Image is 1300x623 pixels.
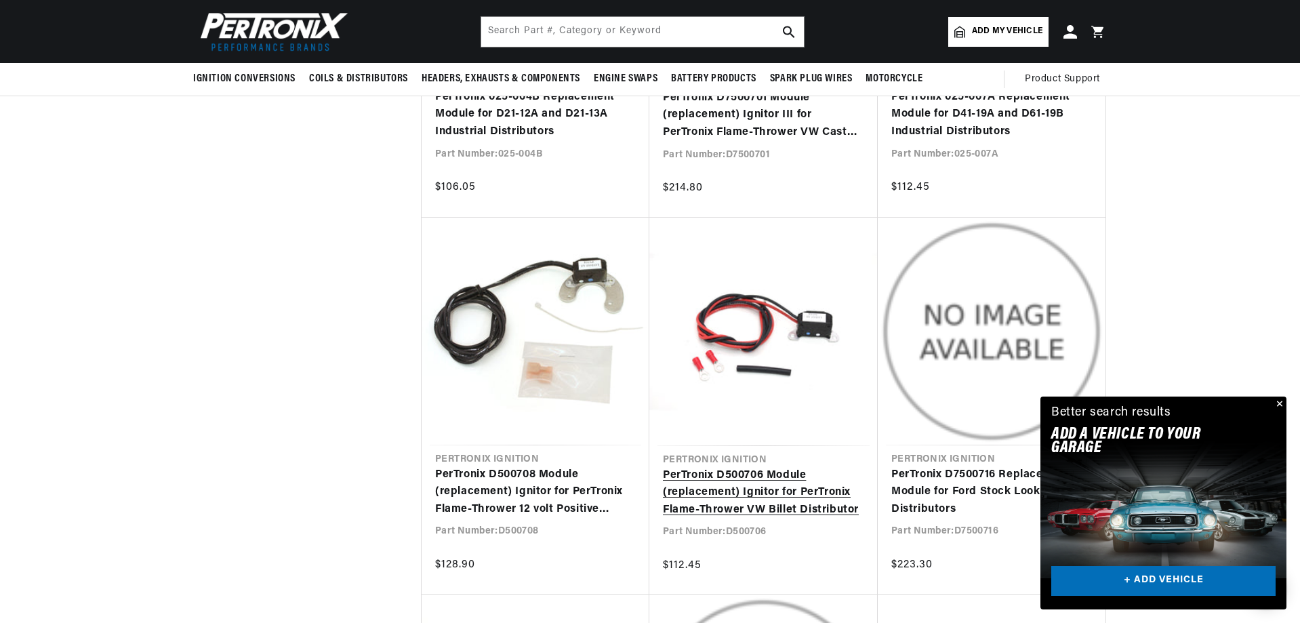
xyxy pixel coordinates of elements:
span: Motorcycle [866,72,922,86]
a: Add my vehicle [948,17,1049,47]
summary: Headers, Exhausts & Components [415,63,587,95]
span: Spark Plug Wires [770,72,853,86]
summary: Ignition Conversions [193,63,302,95]
a: PerTronix D7500716 Replacement Module for Ford Stock Look Distributors [891,466,1092,519]
img: Pertronix [193,8,349,55]
span: Battery Products [671,72,756,86]
span: Coils & Distributors [309,72,408,86]
summary: Engine Swaps [587,63,664,95]
span: Headers, Exhausts & Components [422,72,580,86]
a: + ADD VEHICLE [1051,566,1276,597]
div: Better search results [1051,403,1171,423]
span: Ignition Conversions [193,72,296,86]
a: PerTronix D500706 Module (replacement) Ignitor for PerTronix Flame-Thrower VW Billet Distributor [663,467,864,519]
button: search button [774,17,804,47]
a: PerTronix 025-004B Replacement Module for D21-12A and D21-13A Industrial Distributors [435,89,636,141]
a: PerTronix D7500701 Module (replacement) Ignitor III for PerTronix Flame-Thrower VW Cast Vacuum Di... [663,89,864,142]
a: PerTronix D500708 Module (replacement) Ignitor for PerTronix Flame-Thrower 12 volt Positive Groun... [435,466,636,519]
summary: Battery Products [664,63,763,95]
span: Product Support [1025,72,1100,87]
h2: Add A VEHICLE to your garage [1051,428,1242,456]
summary: Motorcycle [859,63,929,95]
input: Search Part #, Category or Keyword [481,17,804,47]
summary: Spark Plug Wires [763,63,859,95]
button: Close [1270,397,1286,413]
span: Add my vehicle [972,25,1042,38]
span: Engine Swaps [594,72,657,86]
summary: Coils & Distributors [302,63,415,95]
a: PerTronix 025-007A Replacement Module for D41-19A and D61-19B Industrial Distributors [891,89,1092,141]
summary: Product Support [1025,63,1107,96]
